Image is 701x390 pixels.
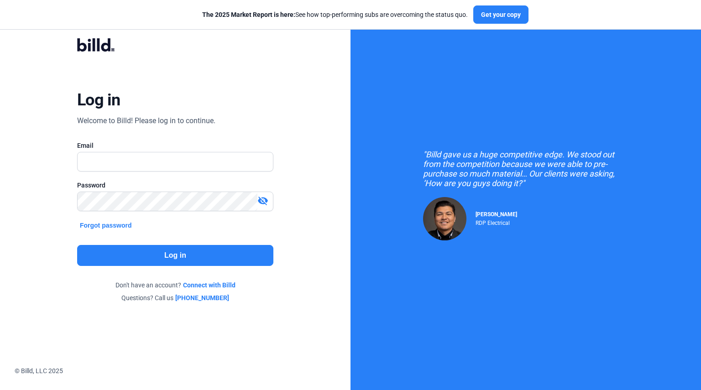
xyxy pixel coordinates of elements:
[77,141,273,150] div: Email
[77,220,135,230] button: Forgot password
[423,150,628,188] div: "Billd gave us a huge competitive edge. We stood out from the competition because we were able to...
[77,181,273,190] div: Password
[77,90,120,110] div: Log in
[183,281,235,290] a: Connect with Billd
[257,195,268,206] mat-icon: visibility_off
[77,115,215,126] div: Welcome to Billd! Please log in to continue.
[423,197,466,240] img: Raul Pacheco
[175,293,229,302] a: [PHONE_NUMBER]
[476,211,517,218] span: [PERSON_NAME]
[77,281,273,290] div: Don't have an account?
[77,293,273,302] div: Questions? Call us
[77,245,273,266] button: Log in
[202,10,468,19] div: See how top-performing subs are overcoming the status quo.
[476,218,517,226] div: RDP Electrical
[202,11,295,18] span: The 2025 Market Report is here:
[473,5,528,24] button: Get your copy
